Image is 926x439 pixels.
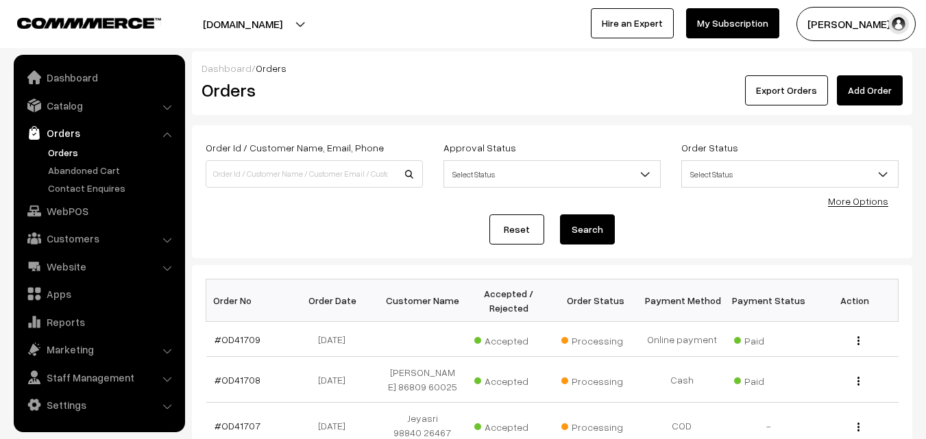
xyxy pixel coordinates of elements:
h2: Orders [202,79,422,101]
span: Paid [734,330,803,348]
span: Accepted [474,330,543,348]
td: Online payment [639,322,725,357]
img: Menu [857,423,860,431]
a: Abandoned Cart [45,163,180,177]
a: #OD41709 [215,334,260,345]
span: Select Status [682,162,898,186]
a: Catalog [17,93,180,118]
a: Dashboard [17,65,180,90]
th: Action [812,279,898,322]
a: Marketing [17,337,180,362]
span: Processing [561,330,630,348]
button: [PERSON_NAME] s… [796,7,916,41]
a: More Options [828,195,888,207]
a: COMMMERCE [17,14,137,30]
span: Select Status [443,160,661,188]
button: [DOMAIN_NAME] [155,7,330,41]
input: Order Id / Customer Name / Customer Email / Customer Phone [206,160,423,188]
span: Processing [561,371,630,388]
img: user [888,14,909,34]
a: #OD41707 [215,420,260,431]
img: Menu [857,377,860,386]
a: Dashboard [202,62,252,74]
span: Accepted [474,416,543,434]
span: Paid [734,371,803,388]
th: Payment Status [725,279,812,322]
a: Website [17,254,180,279]
span: Select Status [681,160,899,188]
a: Contact Enquires [45,181,180,195]
img: Menu [857,336,860,345]
a: My Subscription [686,8,779,38]
td: Cash [639,357,725,403]
td: [DATE] [293,357,379,403]
img: COMMMERCE [17,18,161,28]
th: Customer Name [379,279,465,322]
span: Select Status [444,162,660,186]
a: Hire an Expert [591,8,674,38]
th: Payment Method [639,279,725,322]
a: #OD41708 [215,374,260,386]
label: Order Status [681,140,738,155]
th: Order No [206,279,293,322]
td: [DATE] [293,322,379,357]
td: [PERSON_NAME] 86809 60025 [379,357,465,403]
a: Orders [17,121,180,145]
label: Order Id / Customer Name, Email, Phone [206,140,384,155]
a: WebPOS [17,199,180,223]
a: Settings [17,392,180,417]
label: Approval Status [443,140,516,155]
th: Order Status [552,279,639,322]
a: Orders [45,145,180,160]
span: Processing [561,416,630,434]
div: / [202,61,903,75]
th: Accepted / Rejected [465,279,552,322]
a: Apps [17,281,180,306]
a: Staff Management [17,365,180,390]
button: Export Orders [745,75,828,105]
a: Reset [489,214,544,244]
a: Reports [17,310,180,334]
a: Add Order [837,75,903,105]
th: Order Date [293,279,379,322]
button: Search [560,214,615,244]
a: Customers [17,226,180,251]
span: Orders [256,62,287,74]
span: Accepted [474,371,543,388]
